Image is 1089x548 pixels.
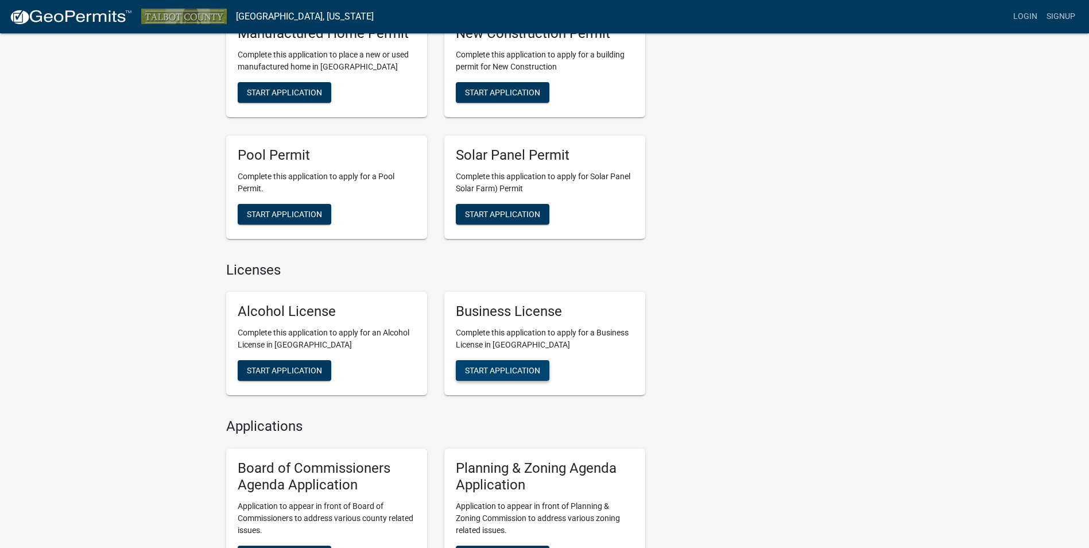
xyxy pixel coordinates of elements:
[456,25,634,42] h5: New Construction Permit
[465,87,540,97] span: Start Application
[456,500,634,537] p: Application to appear in front of Planning & Zoning Commission to address various zoning related ...
[456,327,634,351] p: Complete this application to apply for a Business License in [GEOGRAPHIC_DATA]
[1042,6,1080,28] a: Signup
[456,303,634,320] h5: Business License
[236,7,374,26] a: [GEOGRAPHIC_DATA], [US_STATE]
[456,204,549,225] button: Start Application
[247,209,322,218] span: Start Application
[456,360,549,381] button: Start Application
[1009,6,1042,28] a: Login
[238,49,416,73] p: Complete this application to place a new or used manufactured home in [GEOGRAPHIC_DATA]
[456,82,549,103] button: Start Application
[238,327,416,351] p: Complete this application to apply for an Alcohol License in [GEOGRAPHIC_DATA]
[247,87,322,97] span: Start Application
[456,460,634,493] h5: Planning & Zoning Agenda Application
[238,82,331,103] button: Start Application
[238,171,416,195] p: Complete this application to apply for a Pool Permit.
[465,209,540,218] span: Start Application
[226,418,645,435] h4: Applications
[226,262,645,279] h4: Licenses
[238,500,416,537] p: Application to appear in front of Board of Commissioners to address various county related issues.
[456,49,634,73] p: Complete this application to apply for a building permit for New Construction
[456,171,634,195] p: Complete this application to apply for Solar Panel Solar Farm) Permit
[465,366,540,375] span: Start Application
[238,360,331,381] button: Start Application
[238,25,416,42] h5: Manufactured Home Permit
[238,147,416,164] h5: Pool Permit
[456,147,634,164] h5: Solar Panel Permit
[247,366,322,375] span: Start Application
[238,204,331,225] button: Start Application
[141,9,227,24] img: Talbot County, Georgia
[238,303,416,320] h5: Alcohol License
[238,460,416,493] h5: Board of Commissioners Agenda Application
